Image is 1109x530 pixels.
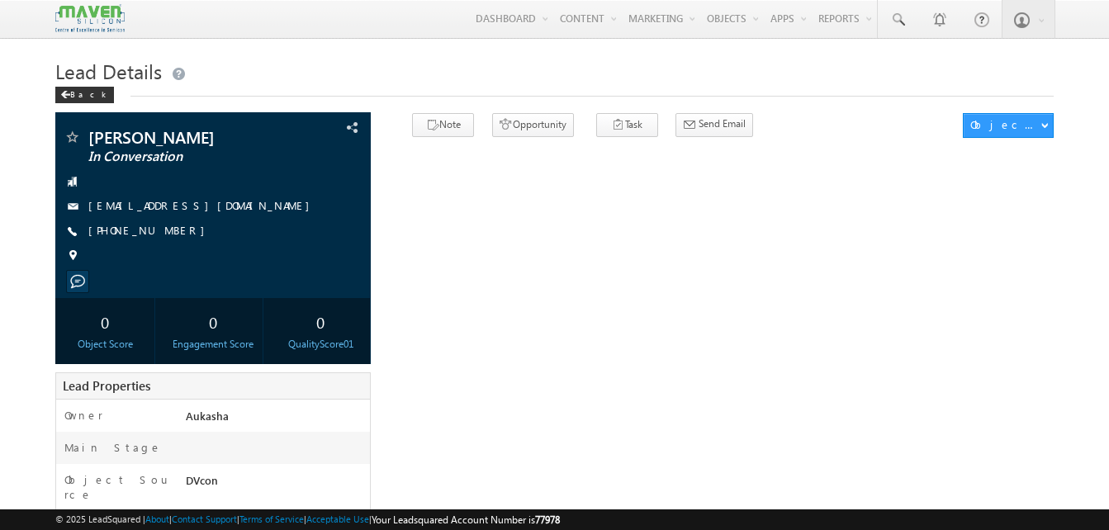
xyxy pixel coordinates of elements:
div: QualityScore01 [275,337,366,352]
button: Task [596,113,658,137]
span: © 2025 LeadSquared | | | | | [55,512,560,528]
div: DVcon [182,472,370,495]
div: Object Actions [970,117,1040,132]
button: Object Actions [963,113,1054,138]
div: Object Score [59,337,150,352]
span: Lead Properties [63,377,150,394]
a: Acceptable Use [306,513,369,524]
a: Back [55,86,122,100]
button: Note [412,113,474,137]
div: 0 [59,306,150,337]
span: Aukasha [186,409,229,423]
span: In Conversation [88,149,282,165]
a: [EMAIL_ADDRESS][DOMAIN_NAME] [88,198,318,212]
div: Engagement Score [168,337,258,352]
div: Back [55,87,114,103]
a: Terms of Service [239,513,304,524]
div: 0 [275,306,366,337]
label: Object Source [64,472,170,502]
div: 0 [168,306,258,337]
span: Lead Details [55,58,162,84]
span: Your Leadsquared Account Number is [372,513,560,526]
label: Main Stage [64,440,162,455]
span: [PERSON_NAME] [88,129,282,145]
a: Contact Support [172,513,237,524]
span: [PHONE_NUMBER] [88,223,213,239]
button: Opportunity [492,113,574,137]
img: Custom Logo [55,4,125,33]
a: About [145,513,169,524]
label: Owner [64,408,103,423]
span: 77978 [535,513,560,526]
span: Send Email [699,116,746,131]
button: Send Email [675,113,753,137]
